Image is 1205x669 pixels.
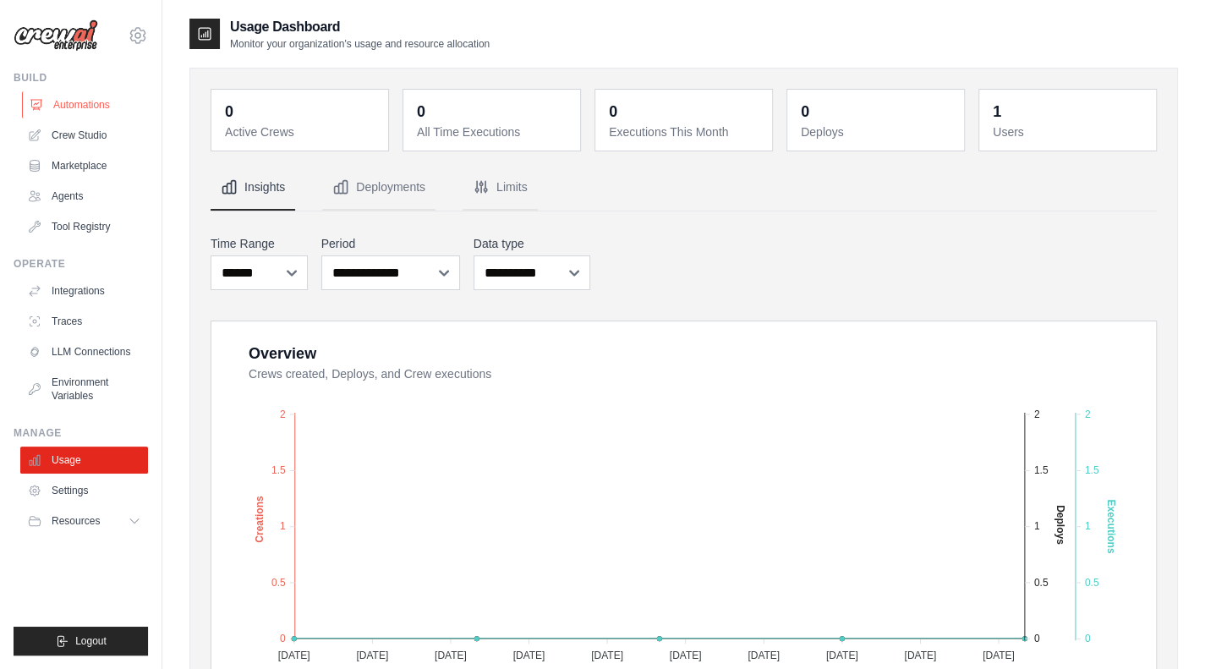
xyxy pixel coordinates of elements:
div: 0 [609,100,617,123]
tspan: [DATE] [591,650,623,661]
img: Logo [14,19,98,52]
a: Marketplace [20,152,148,179]
tspan: 0.5 [1085,577,1099,589]
text: Creations [254,496,266,543]
tspan: 0 [1034,633,1040,644]
div: Build [14,71,148,85]
label: Time Range [211,235,308,252]
span: Logout [75,634,107,648]
tspan: [DATE] [983,650,1015,661]
label: Period [321,235,460,252]
button: Limits [463,165,538,211]
tspan: 0.5 [1034,577,1049,589]
nav: Tabs [211,165,1157,211]
text: Deploys [1054,505,1066,545]
h2: Usage Dashboard [230,17,490,37]
tspan: 1.5 [271,464,286,476]
div: Manage [14,426,148,440]
button: Deployments [322,165,435,211]
tspan: [DATE] [748,650,780,661]
tspan: 2 [280,409,286,420]
a: Usage [20,447,148,474]
a: LLM Connections [20,338,148,365]
div: Operate [14,257,148,271]
label: Data type [474,235,590,252]
a: Agents [20,183,148,210]
a: Traces [20,308,148,335]
dt: Crews created, Deploys, and Crew executions [249,365,1136,382]
button: Logout [14,627,148,655]
dt: Executions This Month [609,123,762,140]
p: Monitor your organization's usage and resource allocation [230,37,490,51]
a: Integrations [20,277,148,304]
tspan: [DATE] [826,650,858,661]
div: 0 [801,100,809,123]
div: 0 [417,100,425,123]
dt: Users [993,123,1146,140]
tspan: 0.5 [271,577,286,589]
tspan: [DATE] [904,650,936,661]
tspan: 1 [1085,520,1091,532]
tspan: [DATE] [670,650,702,661]
tspan: 2 [1034,409,1040,420]
dt: Active Crews [225,123,378,140]
tspan: [DATE] [278,650,310,661]
button: Resources [20,507,148,535]
tspan: 0 [1085,633,1091,644]
a: Settings [20,477,148,504]
a: Tool Registry [20,213,148,240]
span: Resources [52,514,100,528]
tspan: [DATE] [435,650,467,661]
tspan: [DATE] [512,650,545,661]
tspan: 0 [280,633,286,644]
tspan: [DATE] [356,650,388,661]
a: Crew Studio [20,122,148,149]
div: 0 [225,100,233,123]
tspan: 1.5 [1085,464,1099,476]
dt: All Time Executions [417,123,570,140]
tspan: 1.5 [1034,464,1049,476]
a: Automations [22,91,150,118]
text: Executions [1105,500,1117,554]
button: Insights [211,165,295,211]
tspan: 1 [1034,520,1040,532]
tspan: 1 [280,520,286,532]
dt: Deploys [801,123,954,140]
tspan: 2 [1085,409,1091,420]
div: 1 [993,100,1001,123]
div: Overview [249,342,316,365]
a: Environment Variables [20,369,148,409]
